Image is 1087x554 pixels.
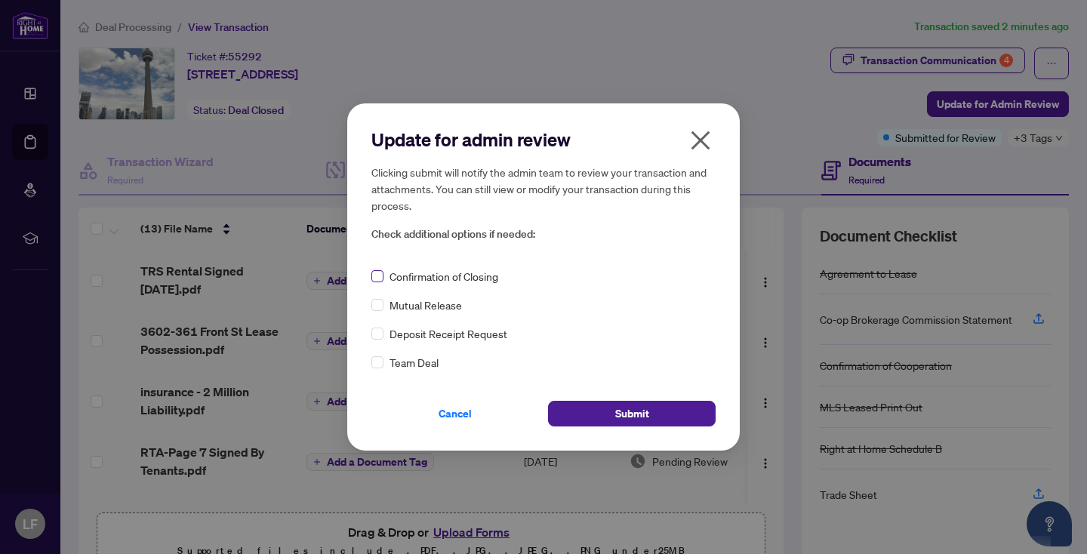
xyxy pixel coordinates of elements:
[688,128,713,152] span: close
[548,401,716,426] button: Submit
[390,268,498,285] span: Confirmation of Closing
[371,128,716,152] h2: Update for admin review
[439,402,472,426] span: Cancel
[390,325,507,342] span: Deposit Receipt Request
[371,226,716,243] span: Check additional options if needed:
[615,402,649,426] span: Submit
[390,354,439,371] span: Team Deal
[371,401,539,426] button: Cancel
[371,164,716,214] h5: Clicking submit will notify the admin team to review your transaction and attachments. You can st...
[390,297,462,313] span: Mutual Release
